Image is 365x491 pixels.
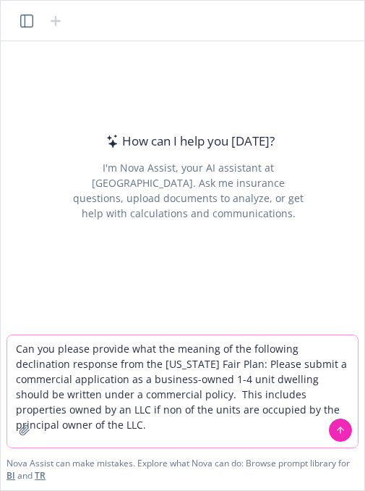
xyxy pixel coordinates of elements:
[71,160,306,221] div: I'm Nova Assist, your AI assistant at [GEOGRAPHIC_DATA]. Ask me insurance questions, upload docum...
[7,469,15,482] a: BI
[7,335,358,448] textarea: Can you please provide what the meaning of the following declination response from the [US_STATE]...
[7,448,358,490] span: Nova Assist can make mistakes. Explore what Nova can do: Browse prompt library for and
[35,469,46,482] a: TR
[102,132,275,151] div: How can I help you [DATE]?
